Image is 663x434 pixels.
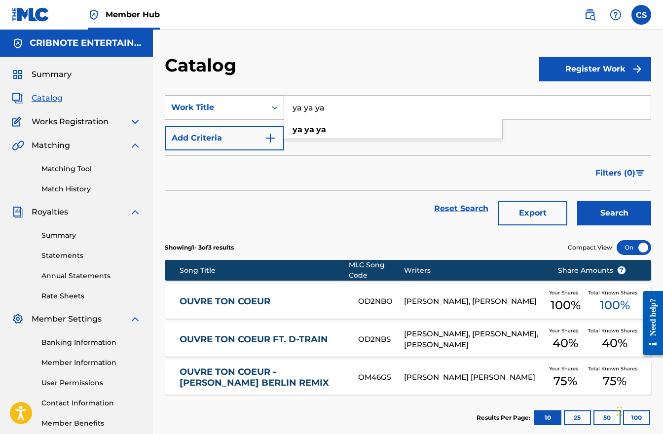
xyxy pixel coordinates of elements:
a: Public Search [580,5,600,25]
img: expand [129,116,141,128]
span: Total Known Shares [588,327,641,334]
span: Member Settings [32,313,102,325]
button: Search [577,201,651,225]
h5: CRIBNOTE ENTERTAINMENT LLC [30,37,141,49]
div: MLC Song Code [349,260,404,281]
img: Accounts [12,37,24,49]
img: f7272a7cc735f4ea7f67.svg [631,63,643,75]
span: Works Registration [32,116,109,128]
img: expand [129,206,141,218]
div: OM46G5 [358,372,405,383]
span: ? [618,266,626,274]
img: Top Rightsholder [88,9,100,21]
span: Summary [32,69,72,80]
div: OD2NBO [358,296,405,307]
img: Royalties [12,206,24,218]
span: 100 % [600,296,630,314]
span: Member Hub [106,9,160,20]
iframe: Resource Center [635,284,663,363]
a: Contact Information [41,398,141,408]
span: Total Known Shares [588,289,641,296]
img: help [610,9,622,21]
div: [PERSON_NAME], [PERSON_NAME] [404,296,543,307]
span: Compact View [568,243,612,252]
a: CatalogCatalog [12,92,63,104]
p: Results Per Page: [477,413,533,422]
div: Song Title [180,265,349,276]
img: MLC Logo [12,7,50,22]
div: Work Title [171,102,260,113]
a: Banking Information [41,337,141,348]
img: Catalog [12,92,24,104]
img: search [584,9,596,21]
button: 25 [564,410,591,425]
h2: Catalog [165,54,241,76]
div: Help [606,5,626,25]
p: Showing 1 - 3 of 3 results [165,243,234,252]
span: Your Shares [549,365,582,372]
button: Filters (0) [589,161,651,185]
a: Summary [41,230,141,241]
a: Rate Sheets [41,291,141,301]
img: filter [636,170,644,176]
span: Total Known Shares [588,365,641,372]
strong: ya [293,125,302,134]
a: OUVRE TON COEUR - [PERSON_NAME] BERLIN REMIX [180,366,345,389]
span: 75 % [603,372,626,390]
button: Register Work [539,57,651,81]
img: Member Settings [12,313,24,325]
div: OD2NBS [358,334,405,345]
button: Add Criteria [165,126,284,150]
a: Matching Tool [41,164,141,174]
form: Search Form [165,95,651,235]
a: Reset Search [429,198,493,219]
iframe: Chat Widget [614,387,663,434]
span: Filters ( 0 ) [595,167,635,179]
button: 50 [593,410,621,425]
a: Annual Statements [41,271,141,281]
img: Matching [12,140,24,151]
a: OUVRE TON COEUR [180,296,345,307]
img: Works Registration [12,116,25,128]
span: Your Shares [549,289,582,296]
a: OUVRE TON COEUR FT. D-TRAIN [180,334,345,345]
a: SummarySummary [12,69,72,80]
span: Matching [32,140,70,151]
img: expand [129,313,141,325]
span: Your Shares [549,327,582,334]
span: Royalties [32,206,68,218]
a: Member Information [41,358,141,368]
span: 100 % [551,296,581,314]
a: Match History [41,184,141,194]
strong: ya [316,125,326,134]
span: Catalog [32,92,63,104]
span: 40 % [602,334,627,352]
a: User Permissions [41,378,141,388]
span: Share Amounts [558,265,626,276]
div: [PERSON_NAME], [PERSON_NAME], [PERSON_NAME] [404,328,543,351]
strong: ya [304,125,314,134]
div: Drag [617,397,623,426]
img: Summary [12,69,24,80]
button: Export [498,201,567,225]
div: [PERSON_NAME] [PERSON_NAME] [404,372,543,383]
span: 40 % [552,334,578,352]
span: 75 % [553,372,577,390]
img: 9d2ae6d4665cec9f34b9.svg [264,132,276,144]
img: expand [129,140,141,151]
div: User Menu [631,5,651,25]
button: 10 [534,410,561,425]
a: Member Benefits [41,418,141,429]
div: Writers [404,265,543,276]
a: Statements [41,251,141,261]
